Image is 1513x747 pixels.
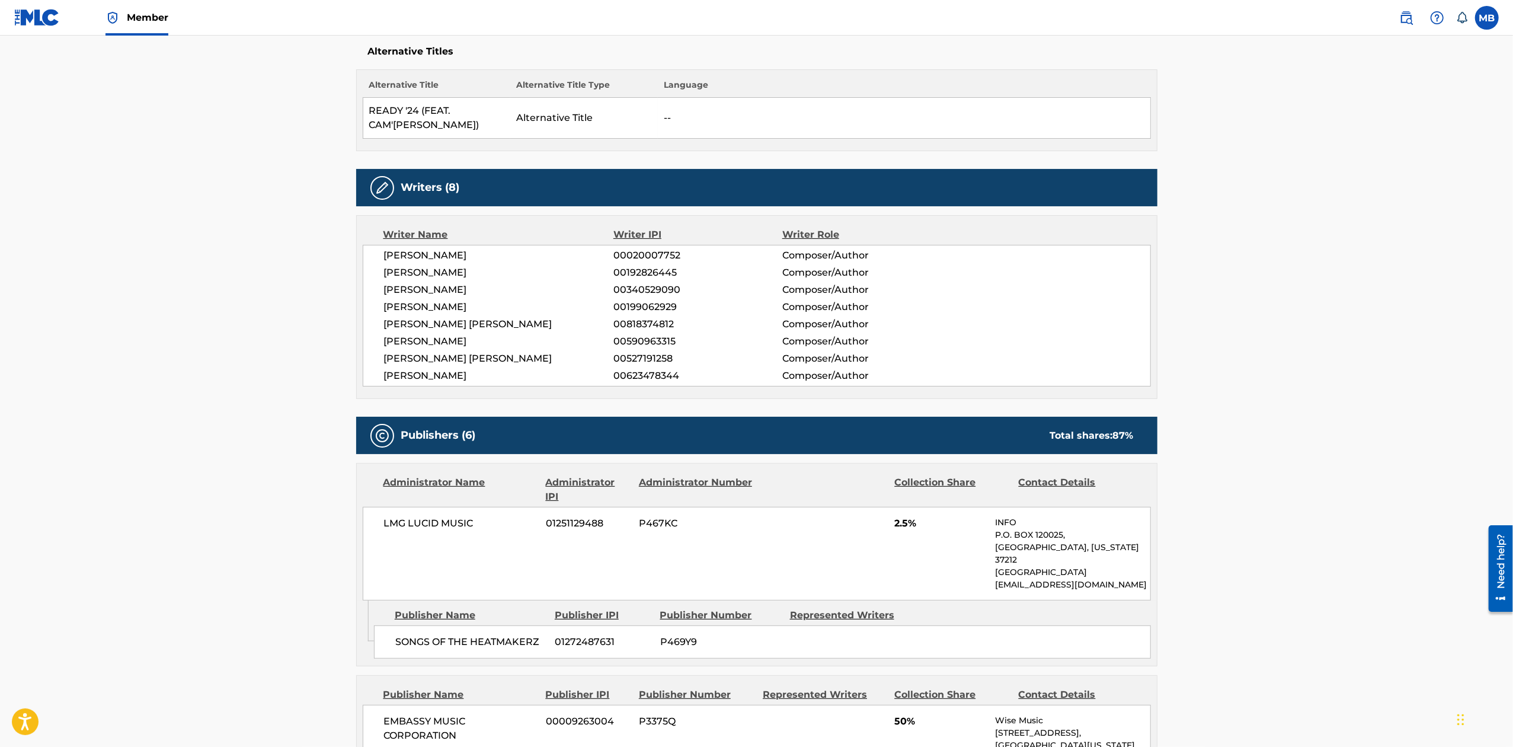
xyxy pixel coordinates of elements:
span: SONGS OF THE HEATMAKERZ [395,635,546,649]
span: Composer/Author [782,317,936,331]
span: 00818374812 [613,317,782,331]
span: EMBASSY MUSIC CORPORATION [384,714,538,743]
div: Publisher IPI [555,608,651,622]
div: Writer Name [383,228,614,242]
div: Help [1425,6,1449,30]
div: Writer Role [782,228,936,242]
span: P469Y9 [660,635,781,649]
span: 00340529090 [613,283,782,297]
span: [PERSON_NAME] [PERSON_NAME] [384,352,614,366]
div: Writer IPI [613,228,782,242]
span: [PERSON_NAME] [384,248,614,263]
div: Administrator IPI [546,475,630,504]
div: Publisher Number [639,688,754,702]
iframe: Resource Center [1480,521,1513,617]
div: Total shares: [1050,429,1134,443]
iframe: Chat Widget [1454,690,1513,747]
span: 2.5% [894,516,986,531]
span: P3375Q [639,714,754,729]
div: Administrator Name [383,475,537,504]
span: Composer/Author [782,334,936,349]
div: Publisher Number [660,608,781,622]
div: Contact Details [1019,475,1134,504]
td: Alternative Title [510,98,658,139]
p: [GEOGRAPHIC_DATA], [US_STATE] 37212 [995,541,1150,566]
div: Drag [1457,702,1464,738]
h5: Writers (8) [401,181,460,194]
span: 01251129488 [546,516,630,531]
span: [PERSON_NAME] [384,300,614,314]
h5: Alternative Titles [368,46,1146,58]
th: Alternative Title Type [510,79,658,98]
p: [STREET_ADDRESS], [995,727,1150,739]
span: [PERSON_NAME] [384,266,614,280]
div: Collection Share [894,688,1009,702]
div: Publisher Name [395,608,546,622]
span: 01272487631 [555,635,651,649]
img: help [1430,11,1444,25]
span: Composer/Author [782,300,936,314]
h5: Publishers (6) [401,429,476,442]
img: Publishers [375,429,389,443]
span: 00590963315 [613,334,782,349]
img: MLC Logo [14,9,60,26]
div: Contact Details [1019,688,1134,702]
div: Publisher IPI [546,688,630,702]
span: 00009263004 [546,714,630,729]
span: [PERSON_NAME] [384,369,614,383]
span: 00199062929 [613,300,782,314]
td: READY '24 (FEAT. CAM'[PERSON_NAME]) [363,98,510,139]
span: [PERSON_NAME] [384,283,614,297]
img: Top Rightsholder [105,11,120,25]
div: Administrator Number [639,475,754,504]
img: Writers [375,181,389,195]
span: Composer/Author [782,283,936,297]
span: Member [127,11,168,24]
span: LMG LUCID MUSIC [384,516,538,531]
p: INFO [995,516,1150,529]
span: 00527191258 [613,352,782,366]
span: 00623478344 [613,369,782,383]
a: Public Search [1394,6,1418,30]
span: 00020007752 [613,248,782,263]
span: Composer/Author [782,266,936,280]
div: Represented Writers [790,608,911,622]
span: [PERSON_NAME] [PERSON_NAME] [384,317,614,331]
th: Language [658,79,1150,98]
th: Alternative Title [363,79,510,98]
p: [GEOGRAPHIC_DATA] [995,566,1150,579]
div: Publisher Name [383,688,537,702]
span: Composer/Author [782,369,936,383]
div: Represented Writers [763,688,885,702]
div: Collection Share [894,475,1009,504]
p: Wise Music [995,714,1150,727]
td: -- [658,98,1150,139]
span: Composer/Author [782,352,936,366]
span: P467KC [639,516,754,531]
p: [EMAIL_ADDRESS][DOMAIN_NAME] [995,579,1150,591]
span: [PERSON_NAME] [384,334,614,349]
span: 50% [894,714,986,729]
span: Composer/Author [782,248,936,263]
span: 00192826445 [613,266,782,280]
div: User Menu [1475,6,1499,30]
p: P.O. BOX 120025, [995,529,1150,541]
img: search [1399,11,1413,25]
span: 87 % [1113,430,1134,441]
div: Notifications [1456,12,1468,24]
